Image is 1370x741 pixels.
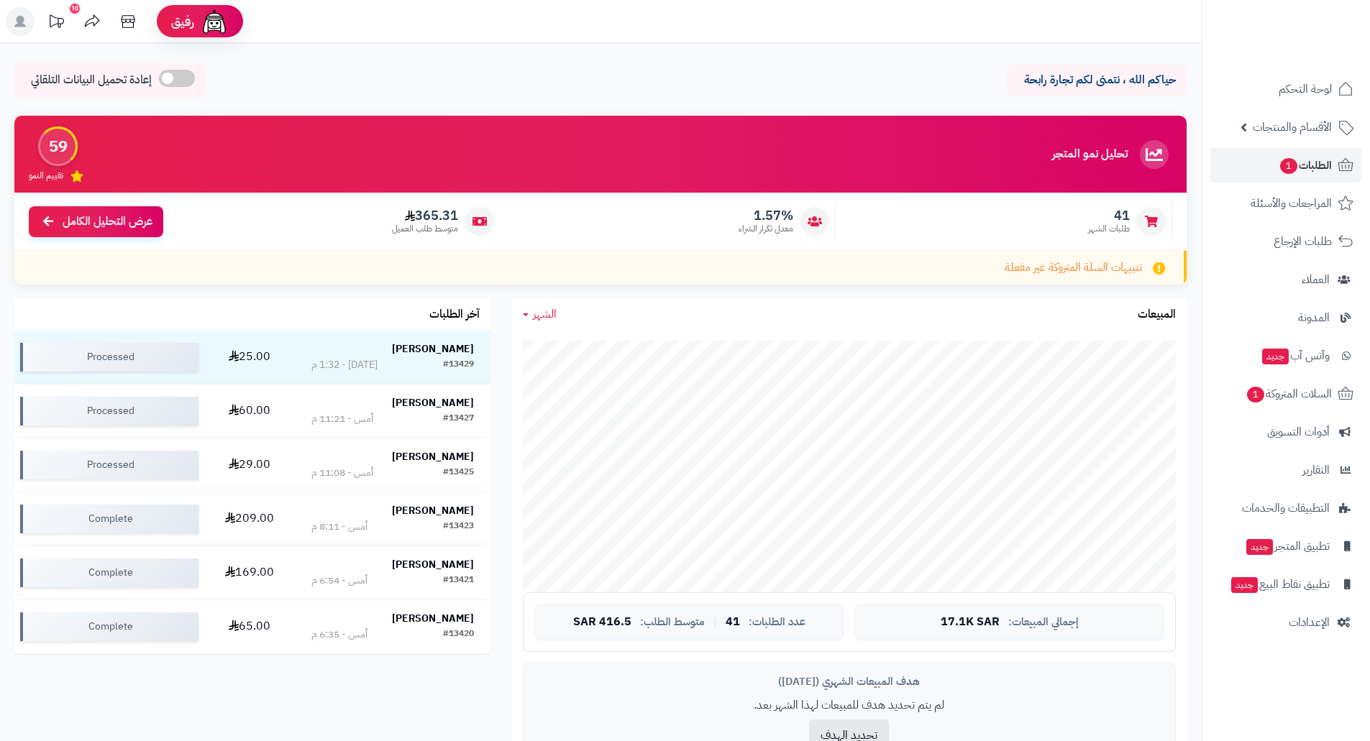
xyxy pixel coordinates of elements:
div: أمس - 11:21 م [311,412,373,426]
div: #13425 [443,466,474,480]
a: وآتس آبجديد [1210,339,1361,373]
div: #13420 [443,627,474,642]
div: أمس - 8:11 م [311,520,367,534]
span: 416.5 SAR [573,616,631,629]
p: حياكم الله ، نتمنى لكم تجارة رابحة [1018,72,1176,88]
a: تحديثات المنصة [38,7,74,40]
span: متوسط الطلب: [640,616,705,628]
div: #13423 [443,520,474,534]
span: جديد [1246,539,1273,555]
a: الشهر [523,306,557,323]
span: 1 [1280,158,1297,174]
div: Complete [20,558,198,587]
strong: [PERSON_NAME] [392,503,474,518]
span: 1.57% [739,208,793,224]
span: التقارير [1302,460,1330,480]
div: أمس - 6:54 م [311,574,367,588]
span: تنبيهات السلة المتروكة غير مفعلة [1005,259,1142,276]
span: جديد [1262,349,1289,364]
td: 65.00 [204,600,295,653]
span: الطلبات [1279,155,1332,175]
strong: [PERSON_NAME] [392,395,474,410]
a: التقارير [1210,453,1361,487]
img: ai-face.png [200,7,229,36]
span: عرض التحليل الكامل [63,213,152,230]
a: المراجعات والأسئلة [1210,186,1361,221]
a: تطبيق المتجرجديد [1210,529,1361,563]
div: [DATE] - 1:32 م [311,358,378,372]
div: أمس - 11:08 م [311,466,373,480]
div: أمس - 6:35 م [311,627,367,642]
span: المدونة [1298,308,1330,328]
span: وآتس آب [1261,346,1330,366]
span: السلات المتروكة [1246,384,1332,404]
span: إعادة تحميل البيانات التلقائي [31,72,152,88]
td: 169.00 [204,546,295,599]
div: Processed [20,343,198,372]
span: جديد [1231,577,1258,593]
span: المراجعات والأسئلة [1251,193,1332,213]
a: طلبات الإرجاع [1210,224,1361,259]
h3: المبيعات [1138,308,1176,321]
span: 1 [1247,387,1264,402]
a: العملاء [1210,262,1361,297]
strong: [PERSON_NAME] [392,449,474,464]
strong: [PERSON_NAME] [392,557,474,572]
div: Processed [20,397,198,425]
td: 60.00 [204,385,295,438]
span: طلبات الشهر [1088,223,1130,235]
a: تطبيق نقاط البيعجديد [1210,567,1361,602]
a: عرض التحليل الكامل [29,206,163,237]
span: العملاء [1302,270,1330,290]
span: | [713,617,717,627]
span: طلبات الإرجاع [1274,231,1332,252]
td: 29.00 [204,438,295,492]
div: 10 [70,4,80,14]
h3: آخر الطلبات [429,308,480,321]
span: إجمالي المبيعات: [1008,616,1079,628]
h3: تحليل نمو المتجر [1052,148,1128,161]
td: 209.00 [204,492,295,546]
div: هدف المبيعات الشهري ([DATE]) [534,674,1164,689]
span: رفيق [171,13,194,30]
a: السلات المتروكة1 [1210,377,1361,411]
a: الطلبات1 [1210,148,1361,183]
a: الإعدادات [1210,605,1361,640]
span: أدوات التسويق [1267,422,1330,442]
span: متوسط طلب العميل [392,223,458,235]
strong: [PERSON_NAME] [392,341,474,356]
td: 25.00 [204,331,295,384]
div: Processed [20,451,198,479]
div: #13427 [443,412,474,426]
span: 365.31 [392,208,458,224]
span: الشهر [533,305,557,323]
span: لوحة التحكم [1279,79,1332,99]
span: عدد الطلبات: [749,616,805,628]
span: 41 [1088,208,1130,224]
div: Complete [20,612,198,641]
div: #13421 [443,574,474,588]
span: تطبيق نقاط البيع [1230,574,1330,594]
span: تقييم النمو [29,170,63,182]
span: التطبيقات والخدمات [1242,498,1330,518]
p: لم يتم تحديد هدف للمبيعات لهذا الشهر بعد. [534,697,1164,714]
a: أدوات التسويق [1210,415,1361,449]
div: Complete [20,505,198,533]
span: معدل تكرار الشراء [739,223,793,235]
span: 41 [726,616,740,629]
span: تطبيق المتجر [1245,536,1330,556]
span: الإعدادات [1289,612,1330,632]
span: الأقسام والمنتجات [1253,117,1332,137]
strong: [PERSON_NAME] [392,611,474,626]
a: التطبيقات والخدمات [1210,491,1361,525]
span: 17.1K SAR [941,616,1000,629]
a: لوحة التحكم [1210,72,1361,106]
div: #13429 [443,358,474,372]
a: المدونة [1210,300,1361,335]
img: logo-2.png [1272,11,1356,41]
